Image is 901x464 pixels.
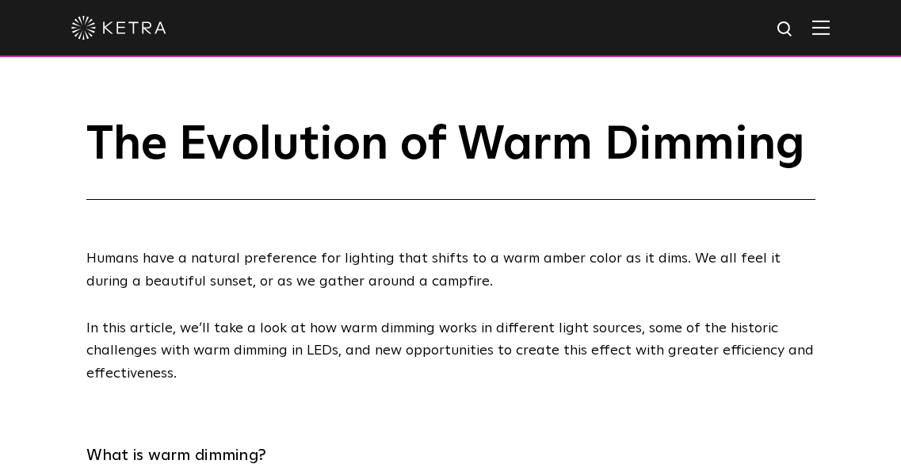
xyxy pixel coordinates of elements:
h1: The Evolution of Warm Dimming [86,119,815,200]
span: In this article, we’ll take a look at how warm dimming works in different light sources, some of ... [86,321,814,382]
p: Humans have a natural preference for lighting that shifts to a warm amber color as it dims. We al... [86,247,815,293]
img: ketra-logo-2019-white [71,16,166,40]
img: Hamburger%20Nav.svg [812,20,830,35]
img: search icon [776,20,796,40]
